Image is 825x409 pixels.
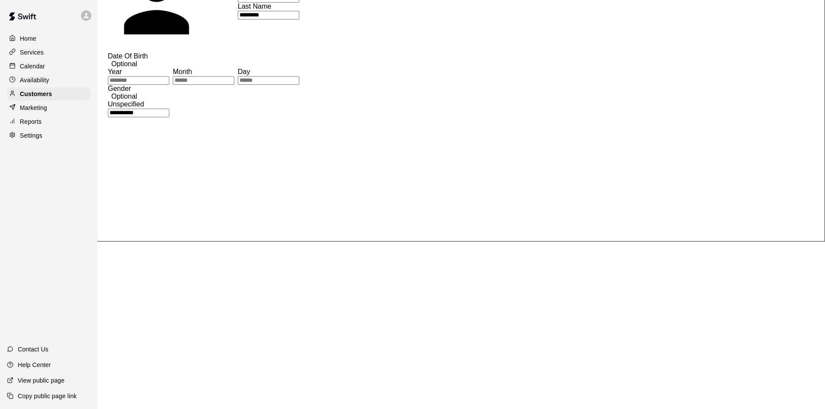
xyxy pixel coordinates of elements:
span: Last Name [238,3,271,10]
span: Year [108,68,122,75]
a: Services [7,46,91,59]
div: Unspecified [108,100,815,108]
span: Month [173,68,192,75]
span: Optional [108,60,141,68]
p: Availability [20,76,49,84]
span: Day [238,68,250,75]
a: Reports [7,115,91,128]
p: Marketing [20,103,47,112]
p: Copy public page link [18,392,77,400]
p: Contact Us [18,345,49,354]
p: Customers [20,90,52,98]
a: Availability [7,74,91,87]
p: Home [20,34,36,43]
p: Calendar [20,62,45,71]
a: Calendar [7,60,91,73]
p: Settings [20,131,42,140]
span: Date Of Birth [108,52,148,60]
span: Gender [108,85,131,92]
a: Home [7,32,91,45]
p: View public page [18,376,65,385]
p: Help Center [18,361,51,369]
p: Services [20,48,44,57]
a: Settings [7,129,91,142]
a: Marketing [7,101,91,114]
span: Optional [108,93,141,100]
p: Reports [20,117,42,126]
a: Customers [7,87,91,100]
